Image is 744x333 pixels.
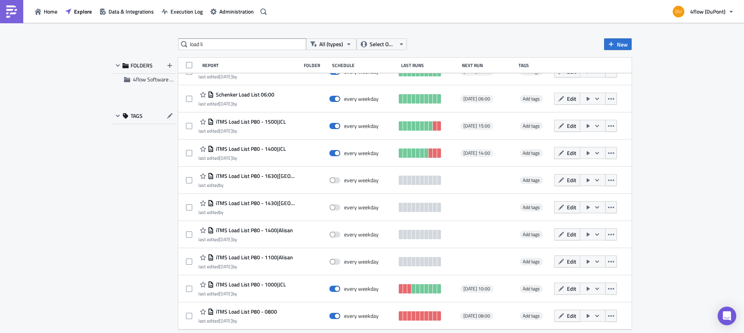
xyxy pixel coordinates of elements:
[31,5,61,17] button: Home
[219,263,232,270] time: 2025-05-20T09:39:29Z
[44,7,57,16] span: Home
[523,258,540,265] span: Add tags
[219,7,254,16] span: Administration
[554,147,580,159] button: Edit
[61,5,96,17] button: Explore
[523,231,540,238] span: Add tags
[356,38,407,50] button: Select Owner
[567,312,576,320] span: Edit
[198,236,293,242] div: last edited by
[520,176,543,184] span: Add tags
[319,40,343,48] span: All (types)
[554,310,580,322] button: Edit
[344,285,379,292] div: every weekday
[214,145,286,152] span: iTMS Load List P80 - 1400|JCL
[214,227,293,234] span: iTMS Load List P80 - 1400|Alisan
[520,231,543,238] span: Add tags
[344,95,379,102] div: every weekday
[668,3,738,20] button: 4flow (DuPont)
[672,5,685,18] img: Avatar
[96,5,158,17] button: Data & Integrations
[520,285,543,293] span: Add tags
[554,174,580,186] button: Edit
[567,257,576,266] span: Edit
[617,40,628,48] span: New
[344,177,379,184] div: every weekday
[214,308,277,315] span: iTMS Load List P80 - 0800
[306,38,356,50] button: All (types)
[370,40,396,48] span: Select Owner
[523,149,540,157] span: Add tags
[567,176,576,184] span: Edit
[520,95,543,103] span: Add tags
[219,236,232,243] time: 2025-05-20T11:12:52Z
[520,258,543,266] span: Add tags
[718,307,736,325] div: Open Intercom Messenger
[198,128,286,134] div: last edited by
[344,150,379,157] div: every weekday
[198,318,277,324] div: last edited by
[523,176,540,184] span: Add tags
[520,312,543,320] span: Add tags
[523,122,540,129] span: Add tags
[567,122,576,130] span: Edit
[463,96,490,102] span: [DATE] 06:00
[304,62,328,68] div: Folder
[214,173,297,179] span: iTMS Load List P80 - 1630|Alisan
[463,150,490,156] span: [DATE] 14:00
[219,127,232,135] time: 2025-10-10T15:55:25Z
[567,230,576,238] span: Edit
[214,200,297,207] span: iTMS Load List P80 - 1430|Alisan
[520,149,543,157] span: Add tags
[219,154,232,162] time: 2025-10-10T08:00:13Z
[202,62,300,68] div: Report
[518,62,551,68] div: Tags
[219,290,232,297] time: 2025-10-10T07:43:05Z
[604,38,632,50] button: New
[74,7,92,16] span: Explore
[108,7,154,16] span: Data & Integrations
[344,231,379,238] div: every weekday
[332,62,397,68] div: Schedule
[219,73,232,80] time: 2025-05-20T16:53:04Z
[344,204,379,211] div: every weekday
[520,122,543,130] span: Add tags
[523,312,540,319] span: Add tags
[554,228,580,240] button: Edit
[554,120,580,132] button: Edit
[401,62,458,68] div: Last Runs
[207,5,258,17] button: Administration
[463,123,490,129] span: [DATE] 15:00
[198,74,297,79] div: last edited by
[214,118,286,125] span: iTMS Load List P80 - 1500|JCL
[690,7,725,16] span: 4flow (DuPont)
[219,317,232,324] time: 2025-09-22T14:31:30Z
[214,254,293,261] span: iTMS Load List P80 - 1100|Alisan
[178,38,306,50] input: Search Reports
[198,182,297,188] div: last edited by
[344,258,379,265] div: every weekday
[554,201,580,213] button: Edit
[567,203,576,211] span: Edit
[131,112,143,119] span: TAGS
[520,204,543,211] span: Add tags
[567,285,576,293] span: Edit
[158,5,207,17] button: Execution Log
[5,5,18,18] img: PushMetrics
[463,313,490,319] span: [DATE] 08:00
[462,62,515,68] div: Next Run
[214,281,286,288] span: iTMS Load List P80 - 1000|JCL
[463,286,490,292] span: [DATE] 10:00
[198,291,286,297] div: last edited by
[567,149,576,157] span: Edit
[170,7,203,16] span: Execution Log
[198,264,293,269] div: last edited by
[554,93,580,105] button: Edit
[523,285,540,292] span: Add tags
[523,95,540,102] span: Add tags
